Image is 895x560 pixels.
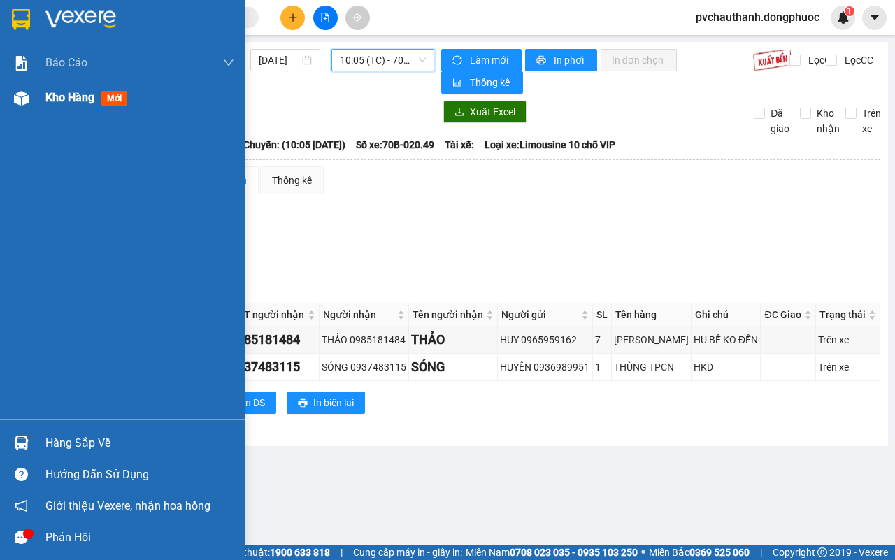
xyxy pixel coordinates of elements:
span: bar-chart [452,78,464,89]
span: plus [288,13,298,22]
span: ----------------------------------------- [38,76,171,87]
span: Cung cấp máy in - giấy in: [353,545,462,560]
span: message [15,531,28,544]
span: In DS [243,395,265,410]
button: printerIn phơi [525,49,597,71]
span: VPCT1510250006 [70,89,147,99]
div: THÙNG TPCN [614,359,689,375]
span: question-circle [15,468,28,481]
button: bar-chartThống kê [441,71,523,94]
div: 7 [595,332,609,347]
span: Miền Bắc [649,545,750,560]
div: THẢO [411,330,495,350]
span: SĐT người nhận [231,307,304,322]
span: printer [536,55,548,66]
span: In ngày: [4,101,85,110]
img: warehouse-icon [14,436,29,450]
div: HKD [694,359,758,375]
button: file-add [313,6,338,30]
button: syncLàm mới [441,49,522,71]
div: [PERSON_NAME] [614,332,689,347]
span: download [454,107,464,118]
span: | [341,545,343,560]
input: 15/10/2025 [259,52,299,68]
span: file-add [320,13,330,22]
span: down [223,57,234,69]
button: printerIn DS [216,392,276,414]
span: ⚪️ [641,550,645,555]
span: notification [15,499,28,512]
span: Làm mới [470,52,510,68]
td: THẢO [409,326,498,354]
span: 01 Võ Văn Truyện, KP.1, Phường 2 [110,42,192,59]
span: aim [352,13,362,22]
span: 10:26:25 [DATE] [31,101,85,110]
span: Giới thiệu Vexere, nhận hoa hồng [45,497,210,515]
button: printerIn biên lai [287,392,365,414]
img: solution-icon [14,56,29,71]
sup: 1 [845,6,854,16]
div: Trên xe [818,359,878,375]
button: aim [345,6,370,30]
span: Người gửi [501,307,578,322]
div: 0937483115 [230,357,316,377]
span: pvchauthanh.dongphuoc [685,8,831,26]
span: | [760,545,762,560]
span: In biên lai [313,395,354,410]
div: HUY 0965959162 [500,332,589,347]
span: mới [101,91,127,106]
span: caret-down [868,11,881,24]
img: icon-new-feature [837,11,850,24]
span: Tài xế: [445,137,474,152]
td: SÓNG [409,354,498,381]
th: SL [593,303,612,326]
div: Phản hồi [45,527,234,548]
span: Trạng thái [819,307,866,322]
div: HUYỀN 0936989951 [500,359,589,375]
span: sync [452,55,464,66]
th: Ghi chú [692,303,761,326]
div: Hàng sắp về [45,433,234,454]
div: Hướng dẫn sử dụng [45,464,234,485]
span: Xuất Excel [470,104,515,120]
span: Lọc CR [803,52,839,68]
span: ĐC Giao [764,307,801,322]
button: plus [280,6,305,30]
img: warehouse-icon [14,91,29,106]
span: Miền Nam [466,545,638,560]
span: Kho nhận [811,106,845,136]
span: In phơi [554,52,586,68]
div: HU BỂ KO ĐỀN [694,332,758,347]
span: Thống kê [470,75,512,90]
strong: ĐỒNG PHƯỚC [110,8,192,20]
div: Thống kê [272,173,312,188]
span: Trên xe [857,106,887,136]
td: 0937483115 [228,354,319,381]
span: [PERSON_NAME]: [4,90,146,99]
span: copyright [817,547,827,557]
span: printer [298,398,308,409]
span: Báo cáo [45,54,87,71]
span: Lọc CC [839,52,875,68]
span: Hotline: 19001152 [110,62,171,71]
div: Trên xe [818,332,878,347]
span: Loại xe: Limousine 10 chỗ VIP [485,137,615,152]
img: 9k= [752,49,792,71]
div: THẢO 0985181484 [322,332,406,347]
th: Tên hàng [612,303,692,326]
span: Chuyến: (10:05 [DATE]) [243,137,345,152]
td: 0985181484 [228,326,319,354]
span: Hỗ trợ kỹ thuật: [201,545,330,560]
button: In đơn chọn [601,49,677,71]
button: caret-down [862,6,887,30]
span: Người nhận [323,307,394,322]
div: SÓNG 0937483115 [322,359,406,375]
div: 0985181484 [230,330,316,350]
span: 10:05 (TC) - 70B-020.49 [340,50,425,71]
span: Đã giao [765,106,795,136]
span: Số xe: 70B-020.49 [356,137,434,152]
strong: 0369 525 060 [689,547,750,558]
img: logo [5,8,67,70]
div: 1 [595,359,609,375]
span: 1 [847,6,852,16]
